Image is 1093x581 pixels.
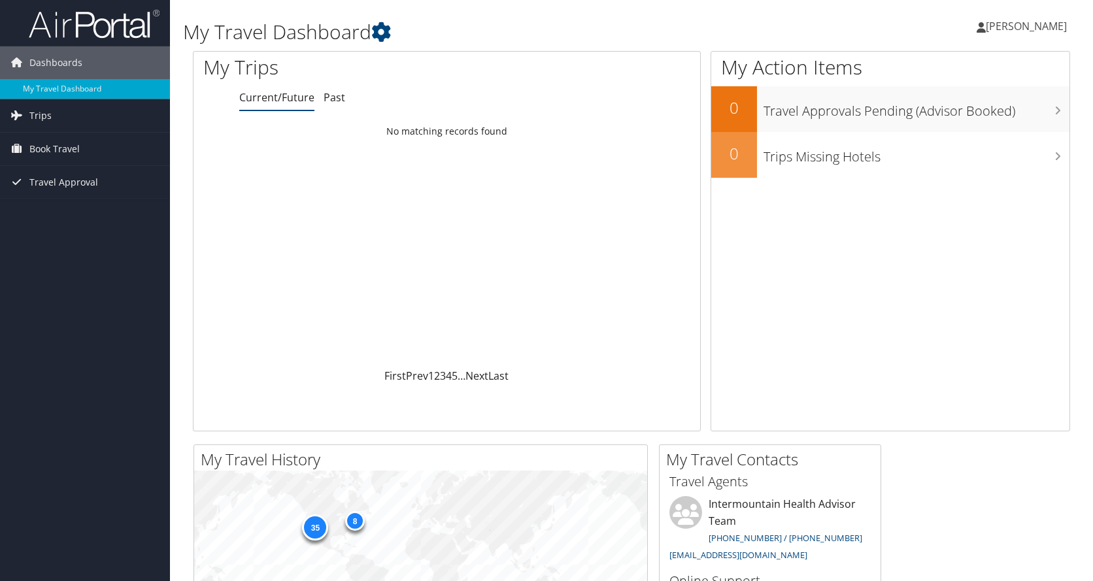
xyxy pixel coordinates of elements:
[669,473,871,491] h3: Travel Agents
[183,18,781,46] h1: My Travel Dashboard
[406,369,428,383] a: Prev
[193,120,700,143] td: No matching records found
[711,54,1069,81] h1: My Action Items
[465,369,488,383] a: Next
[29,133,80,165] span: Book Travel
[452,369,458,383] a: 5
[29,99,52,132] span: Trips
[440,369,446,383] a: 3
[764,95,1069,120] h3: Travel Approvals Pending (Advisor Booked)
[663,496,877,566] li: Intermountain Health Advisor Team
[666,448,881,471] h2: My Travel Contacts
[711,86,1069,132] a: 0Travel Approvals Pending (Advisor Booked)
[428,369,434,383] a: 1
[711,132,1069,178] a: 0Trips Missing Hotels
[446,369,452,383] a: 4
[384,369,406,383] a: First
[764,141,1069,166] h3: Trips Missing Hotels
[29,8,160,39] img: airportal-logo.png
[709,532,862,544] a: [PHONE_NUMBER] / [PHONE_NUMBER]
[977,7,1080,46] a: [PERSON_NAME]
[201,448,647,471] h2: My Travel History
[711,97,757,119] h2: 0
[239,90,314,105] a: Current/Future
[986,19,1067,33] span: [PERSON_NAME]
[302,514,328,540] div: 35
[711,142,757,165] h2: 0
[669,549,807,561] a: [EMAIL_ADDRESS][DOMAIN_NAME]
[458,369,465,383] span: …
[29,46,82,79] span: Dashboards
[345,511,365,531] div: 8
[203,54,479,81] h1: My Trips
[434,369,440,383] a: 2
[488,369,509,383] a: Last
[29,166,98,199] span: Travel Approval
[324,90,345,105] a: Past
